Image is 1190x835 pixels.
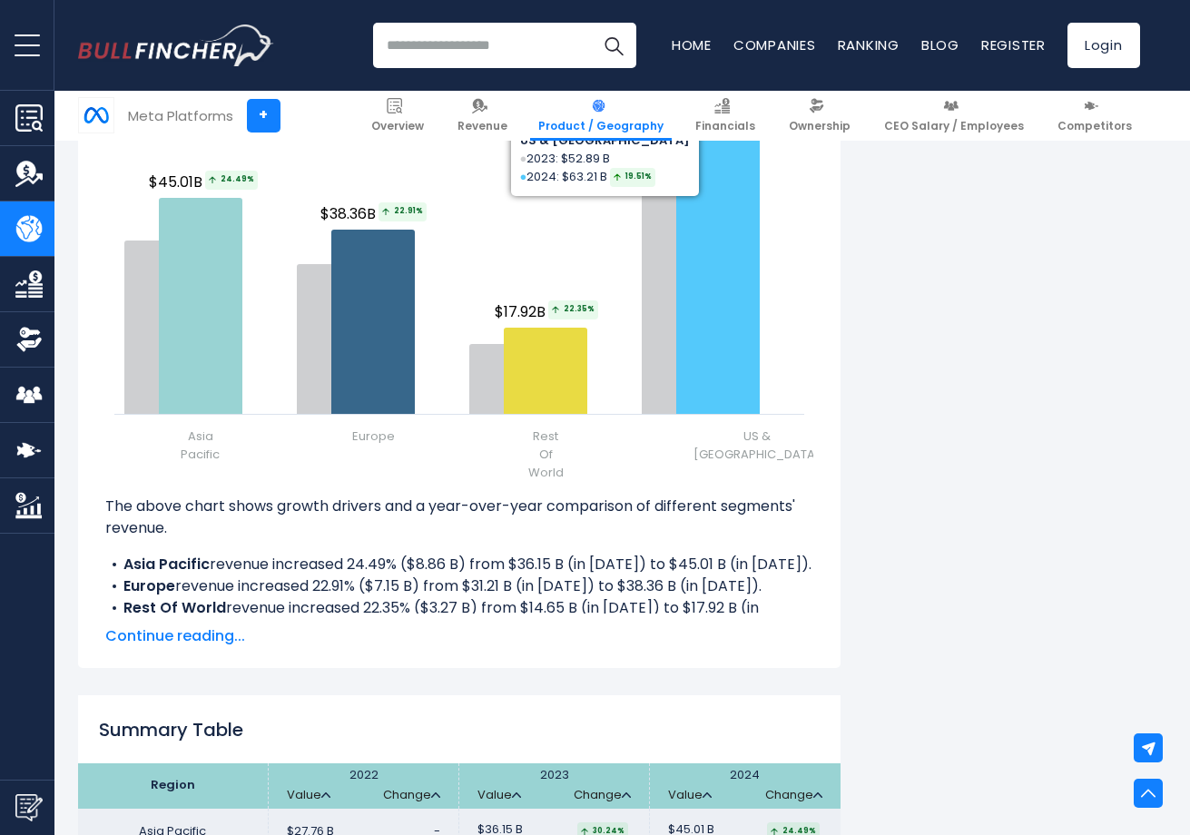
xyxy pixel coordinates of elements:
div: Meta Platforms [128,105,233,126]
b: Europe [123,575,175,596]
span: 24.49% [205,171,258,190]
span: $38.36B [320,202,429,225]
b: Rest Of World [123,597,226,618]
span: Competitors [1057,119,1132,133]
span: 22.35% [548,300,598,319]
a: Change [765,788,822,803]
span: Product / Geography [538,119,664,133]
a: Value [668,788,712,803]
img: Bullfincher logo [78,25,274,66]
a: Go to homepage [78,25,273,66]
a: Competitors [1049,91,1140,141]
a: + [247,99,280,133]
a: Ranking [838,35,900,54]
a: Ownership [781,91,859,141]
a: Login [1067,23,1140,68]
span: CEO Salary / Employees [884,119,1024,133]
span: Europe [352,427,395,446]
a: Product / Geography [530,91,672,141]
span: $45.01B [149,171,261,193]
button: Search [591,23,636,68]
h2: Summary Table [78,716,841,743]
th: 2023 [459,763,650,809]
span: Revenue [457,119,507,133]
span: Asia Pacific [181,427,220,464]
a: Home [672,35,712,54]
span: Financials [695,119,755,133]
p: The above chart shows growth drivers and a year-over-year comparison of different segments' revenue. [105,496,813,539]
a: Change [383,788,440,803]
a: Overview [363,91,432,141]
svg: Meta Platforms's Revenue Growth Drivers [105,42,813,496]
a: Change [574,788,631,803]
li: revenue increased 24.49% ($8.86 B) from $36.15 B (in [DATE]) to $45.01 B (in [DATE]). [105,554,813,575]
span: Continue reading... [105,625,813,647]
li: revenue increased 22.35% ($3.27 B) from $14.65 B (in [DATE]) to $17.92 B (in [DATE]). [105,597,813,641]
a: Value [477,788,521,803]
th: 2022 [269,763,459,809]
li: revenue increased 22.91% ($7.15 B) from $31.21 B (in [DATE]) to $38.36 B (in [DATE]). [105,575,813,597]
a: Value [287,788,330,803]
th: Region [78,763,269,809]
span: Rest Of World [528,427,564,482]
a: CEO Salary / Employees [876,91,1032,141]
img: Ownership [15,326,43,353]
a: Register [981,35,1046,54]
a: Blog [921,35,959,54]
a: Financials [687,91,763,141]
span: $17.92B [495,300,601,323]
span: US & [GEOGRAPHIC_DATA] [693,427,821,464]
a: Companies [733,35,816,54]
th: 2024 [650,763,841,809]
b: Asia Pacific [123,554,210,575]
span: 22.91% [379,202,427,221]
a: Revenue [449,91,516,141]
span: Ownership [789,119,851,133]
span: Overview [371,119,424,133]
img: META logo [79,98,113,133]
